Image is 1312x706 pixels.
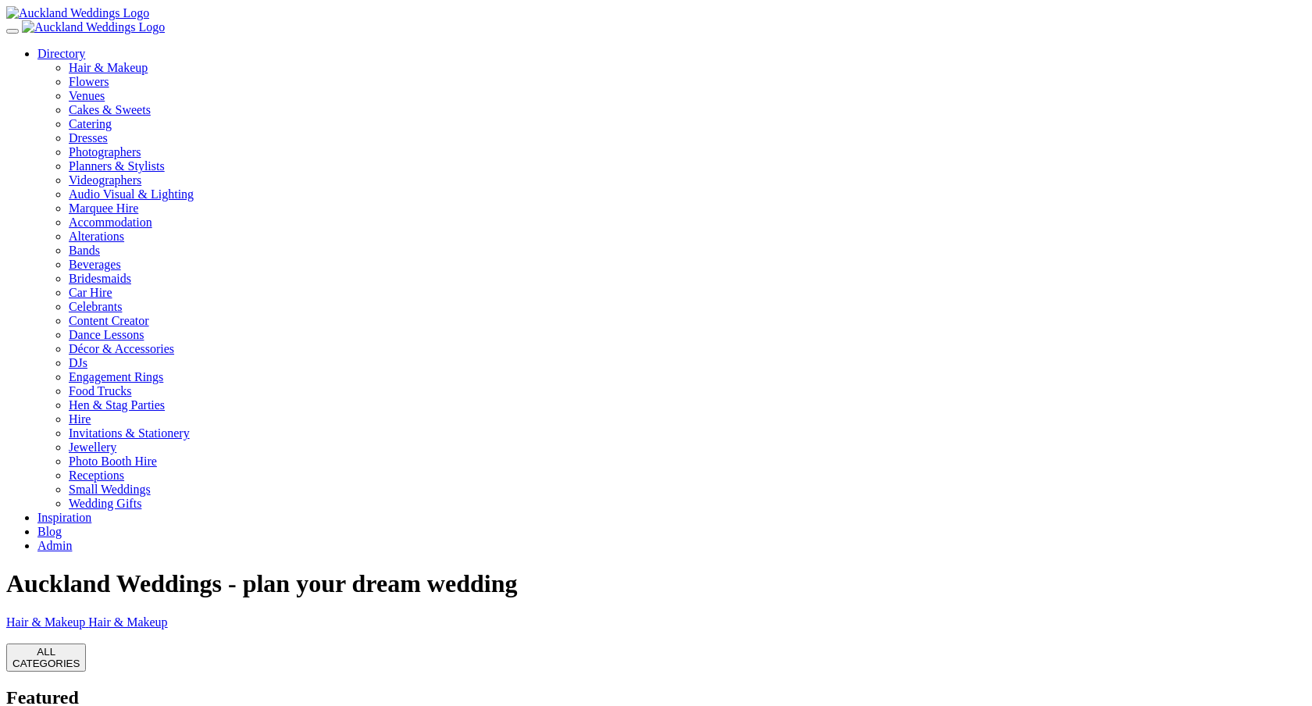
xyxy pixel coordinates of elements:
[69,440,116,454] a: Jewellery
[37,525,62,538] a: Blog
[69,258,121,271] a: Beverages
[69,426,190,440] a: Invitations & Stationery
[88,615,167,629] span: Hair & Makeup
[6,615,1306,629] a: Hair & Makeup Hair & Makeup
[69,314,149,327] a: Content Creator
[69,272,131,285] a: Bridesmaids
[69,89,1306,103] a: Venues
[69,131,1306,145] a: Dresses
[69,398,165,412] a: Hen & Stag Parties
[69,61,1306,75] a: Hair & Makeup
[69,483,151,496] a: Small Weddings
[6,6,149,20] img: Auckland Weddings Logo
[69,469,124,482] a: Receptions
[69,117,1306,131] a: Catering
[69,103,1306,117] a: Cakes & Sweets
[69,216,152,229] a: Accommodation
[69,370,163,383] a: Engagement Rings
[69,145,1306,159] a: Photographers
[69,75,1306,89] a: Flowers
[69,244,100,257] a: Bands
[69,342,174,355] a: Décor & Accessories
[6,569,1306,598] h1: Auckland Weddings - plan your dream wedding
[69,286,112,299] a: Car Hire
[69,455,157,468] a: Photo Booth Hire
[69,412,91,426] a: Hire
[69,173,1306,187] a: Videographers
[69,187,1306,201] a: Audio Visual & Lighting
[37,47,85,60] a: Directory
[69,230,124,243] a: Alterations
[22,20,165,34] img: Auckland Weddings Logo
[69,356,87,369] a: DJs
[69,384,131,398] a: Food Trucks
[69,201,1306,216] a: Marquee Hire
[37,539,72,552] a: Admin
[69,300,122,313] a: Celebrants
[6,29,19,34] button: Menu
[37,511,91,524] a: Inspiration
[12,646,80,669] div: ALL CATEGORIES
[69,328,144,341] a: Dance Lessons
[6,644,86,672] button: ALLCATEGORIES
[69,159,1306,173] a: Planners & Stylists
[6,615,85,629] span: Hair & Makeup
[69,497,141,510] a: Wedding Gifts
[6,615,1306,629] swiper-slide: 1 / 12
